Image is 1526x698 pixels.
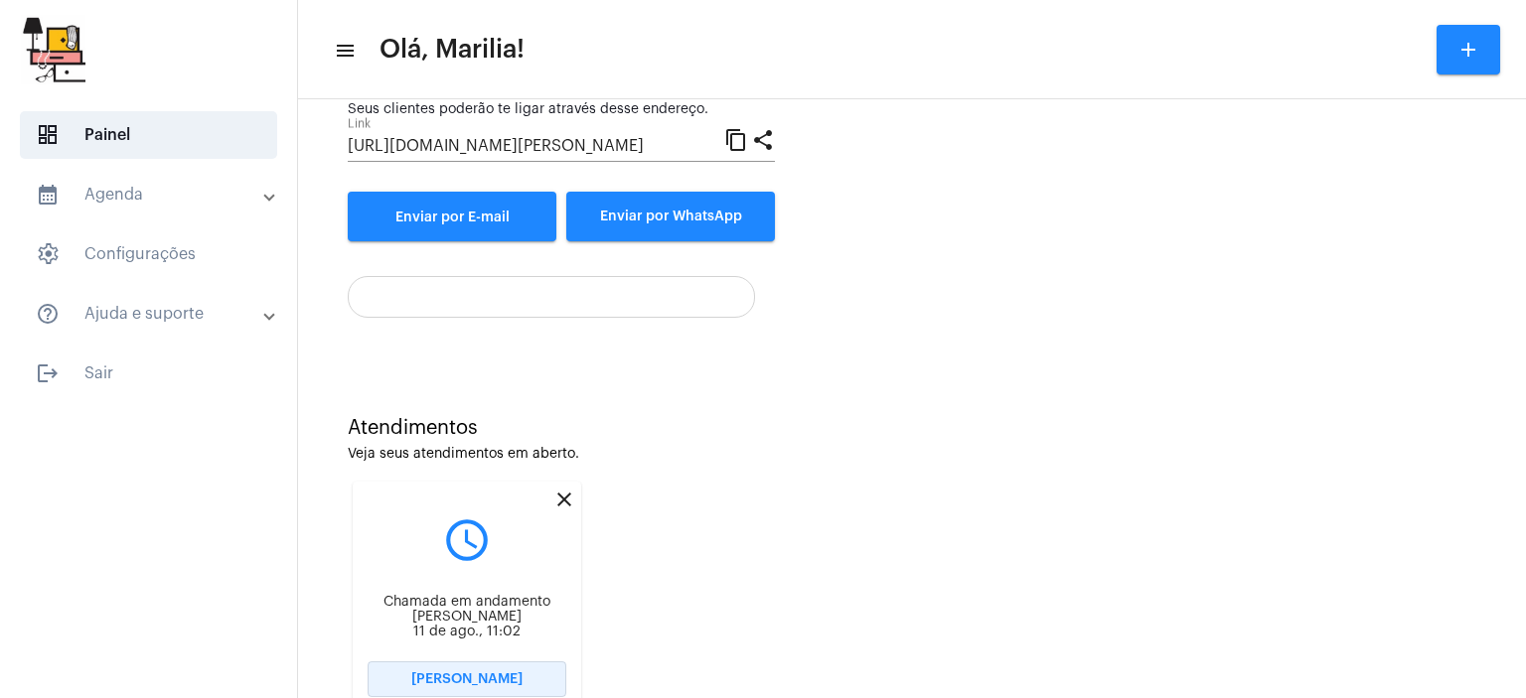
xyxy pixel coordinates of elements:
[334,39,354,63] mat-icon: sidenav icon
[36,242,60,266] span: sidenav icon
[380,34,525,66] span: Olá, Marilia!
[36,302,60,326] mat-icon: sidenav icon
[724,127,748,151] mat-icon: content_copy
[1456,38,1480,62] mat-icon: add
[566,192,775,241] button: Enviar por WhatsApp
[36,302,265,326] mat-panel-title: Ajuda e suporte
[348,102,775,117] div: Seus clientes poderão te ligar através desse endereço.
[36,123,60,147] span: sidenav icon
[36,183,265,207] mat-panel-title: Agenda
[411,672,523,686] span: [PERSON_NAME]
[20,230,277,278] span: Configurações
[368,625,566,639] div: 11 de ago., 11:02
[12,290,297,338] mat-expansion-panel-header: sidenav iconAjuda e suporte
[20,111,277,159] span: Painel
[348,192,556,241] a: Enviar por E-mail
[368,610,566,625] div: [PERSON_NAME]
[348,447,1476,462] div: Veja seus atendimentos em aberto.
[368,661,566,697] button: [PERSON_NAME]
[12,171,297,218] mat-expansion-panel-header: sidenav iconAgenda
[20,349,277,397] span: Sair
[552,488,576,511] mat-icon: close
[751,127,775,151] mat-icon: share
[395,210,510,224] span: Enviar por E-mail
[600,209,742,223] span: Enviar por WhatsApp
[368,595,566,610] div: Chamada em andamento
[36,361,60,385] mat-icon: sidenav icon
[348,417,1476,439] div: Atendimentos
[16,10,90,89] img: b0638e37-6cf5-c2ab-24d1-898c32f64f7f.jpg
[36,183,60,207] mat-icon: sidenav icon
[368,515,566,565] mat-icon: query_builder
